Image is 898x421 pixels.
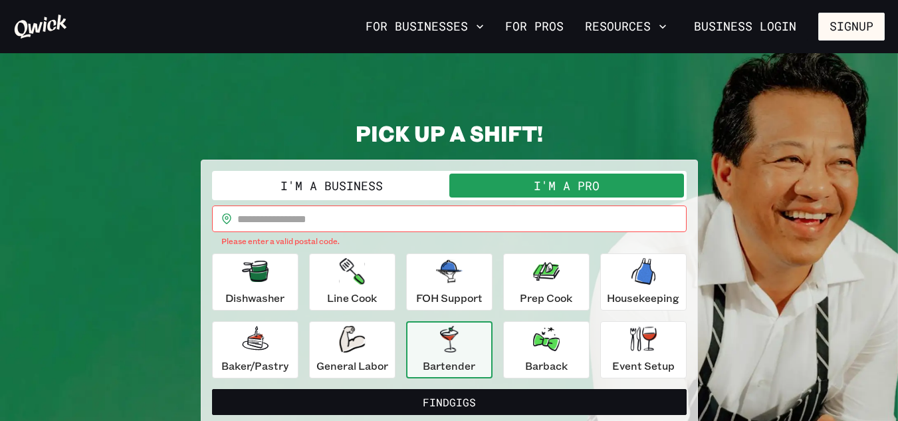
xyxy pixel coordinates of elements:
[416,290,483,306] p: FOH Support
[612,358,675,374] p: Event Setup
[525,358,568,374] p: Barback
[449,174,684,198] button: I'm a Pro
[683,13,808,41] a: Business Login
[212,389,687,416] button: FindGigs
[580,15,672,38] button: Resources
[201,120,698,146] h2: PICK UP A SHIFT!
[316,358,388,374] p: General Labor
[327,290,377,306] p: Line Cook
[309,253,395,311] button: Line Cook
[406,253,493,311] button: FOH Support
[607,290,679,306] p: Housekeeping
[503,321,590,378] button: Barback
[225,290,284,306] p: Dishwasher
[600,321,687,378] button: Event Setup
[215,174,449,198] button: I'm a Business
[500,15,569,38] a: For Pros
[406,321,493,378] button: Bartender
[212,253,298,311] button: Dishwasher
[221,235,677,248] p: Please enter a valid postal code.
[520,290,572,306] p: Prep Cook
[503,253,590,311] button: Prep Cook
[212,321,298,378] button: Baker/Pastry
[221,358,288,374] p: Baker/Pastry
[600,253,687,311] button: Housekeeping
[818,13,885,41] button: Signup
[309,321,395,378] button: General Labor
[360,15,489,38] button: For Businesses
[423,358,475,374] p: Bartender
